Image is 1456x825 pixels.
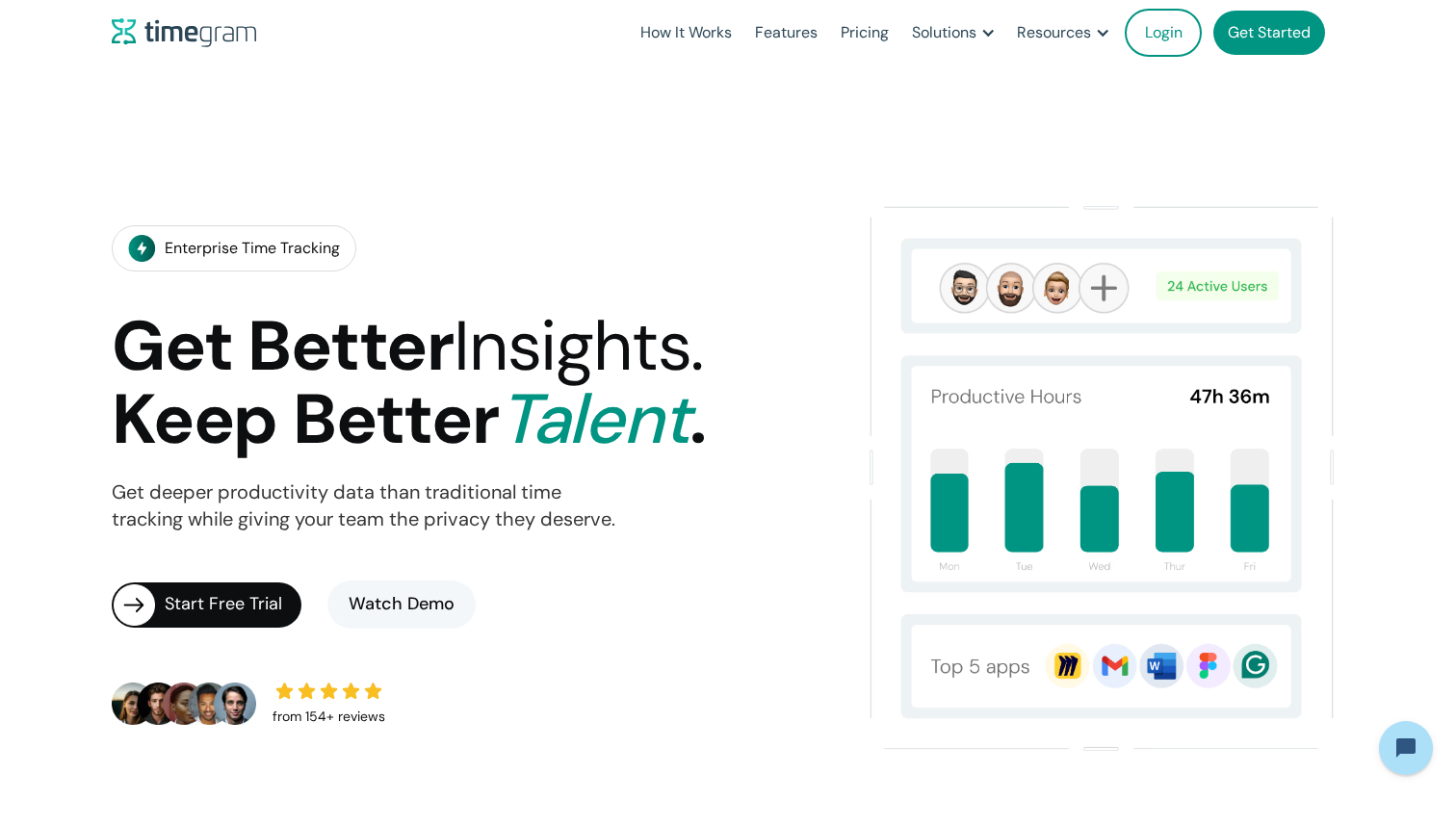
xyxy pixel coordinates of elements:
[327,580,476,629] a: Watch Demo
[1125,9,1202,57] a: Login
[454,301,703,391] span: Insights.
[499,374,689,464] span: Talent
[165,591,301,618] div: Start Free Trial
[273,704,385,731] div: from 154+ reviews
[912,19,976,46] div: Solutions
[1213,11,1325,55] a: Get Started
[165,235,340,262] div: Enterprise Time Tracking
[112,310,705,457] h1: Get Better Keep Better .
[1017,19,1091,46] div: Resources
[112,479,615,533] p: Get deeper productivity data than traditional time tracking while giving your team the privacy th...
[112,582,301,628] a: Start Free Trial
